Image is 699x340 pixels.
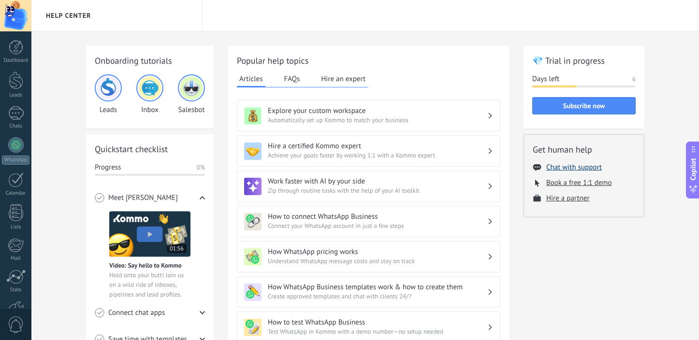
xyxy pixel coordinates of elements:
[268,142,487,151] h3: Hire a certified Kommo expert
[546,194,589,203] button: Hire a partner
[268,115,487,125] span: Automatically set up Kommo to match your business
[268,221,487,231] span: Connect your WhatsApp account in just a few steps
[237,71,265,87] button: Articles
[178,74,205,114] div: Salesbot
[268,256,487,266] span: Understand WhatsApp message costs and stay on track
[136,74,163,114] div: Inbox
[268,283,487,292] h3: How WhatsApp Business templates work & how to create them
[532,55,636,67] h2: 💎 Trial in progress
[268,177,487,186] h3: Work faster with AI by your side
[2,57,30,64] div: Dashboard
[268,247,487,256] h3: How WhatsApp pricing works
[268,212,487,221] h3: How to connect WhatsApp Business
[319,71,368,86] button: Hire an expert
[108,308,165,318] span: Connect chat apps
[546,163,602,172] button: Chat with support
[688,158,698,181] span: Copilot
[2,190,30,197] div: Calendar
[632,74,636,84] span: 6
[268,292,487,301] span: Create approved templates and chat with clients 24/7
[532,97,636,114] button: Subscribe now
[2,255,30,262] div: Mail
[95,55,205,67] h2: Onboarding tutorials
[109,261,182,270] span: Video: Say hello to Kommo
[197,163,205,172] span: 0%
[95,74,122,114] div: Leads
[237,55,500,67] h2: Popular help topics
[2,287,30,293] div: Stats
[268,186,487,196] span: Zip through routine tasks with the help of your AI toolkit
[546,178,612,187] button: Book a free 1:1 demo
[268,318,487,327] h3: How to test WhatsApp Business
[95,143,205,155] h2: Quickstart checklist
[268,327,487,337] span: Test WhatsApp in Kommo with a demo number—no setup needed
[95,163,121,172] span: Progress
[2,123,30,129] div: Chats
[268,151,487,160] span: Achieve your goals faster by working 1:1 with a Kommo expert
[109,270,190,299] span: Hold onto your butt! Join us on a wild ride of inboxes, pipelines and lead profiles.
[282,71,303,86] button: FAQs
[108,193,178,203] span: Meet [PERSON_NAME]
[268,106,487,115] h3: Explore your custom workspace
[2,224,30,230] div: Lists
[109,211,190,257] img: Meet video
[532,74,559,84] span: Days left
[533,143,635,156] h2: Get human help
[2,92,30,99] div: Leads
[2,156,29,165] div: WhatsApp
[563,102,605,109] span: Subscribe now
